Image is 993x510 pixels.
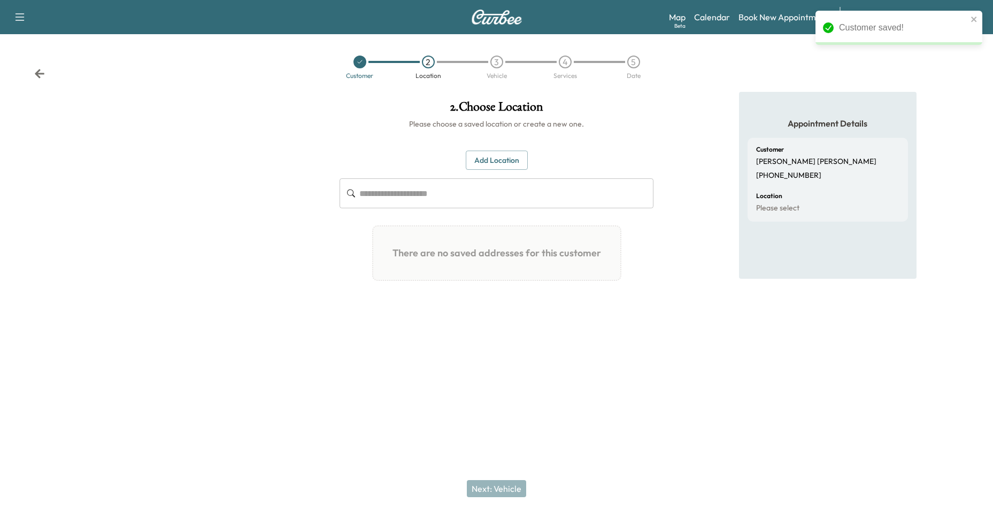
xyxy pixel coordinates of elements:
div: Customer saved! [839,21,967,34]
button: close [971,15,978,23]
div: Beta [674,22,686,30]
div: 4 [559,56,572,68]
h6: Location [756,193,782,199]
div: 2 [422,56,435,68]
div: Location [415,73,441,79]
img: Curbee Logo [471,10,522,25]
a: Book New Appointment [738,11,829,23]
div: Vehicle [487,73,507,79]
button: Add Location [466,151,528,170]
a: MapBeta [669,11,686,23]
div: Services [553,73,577,79]
p: [PHONE_NUMBER] [756,171,821,181]
h6: Please choose a saved location or create a new one. [340,119,653,129]
h6: Customer [756,146,784,153]
div: Back [34,68,45,79]
div: 3 [490,56,503,68]
p: [PERSON_NAME] [PERSON_NAME] [756,157,876,167]
div: 5 [627,56,640,68]
div: Customer [346,73,373,79]
a: Calendar [694,11,730,23]
h1: 2 . Choose Location [340,100,653,119]
div: Date [627,73,641,79]
h1: There are no saved addresses for this customer [382,235,612,271]
h5: Appointment Details [748,117,908,129]
p: Please select [756,203,799,213]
